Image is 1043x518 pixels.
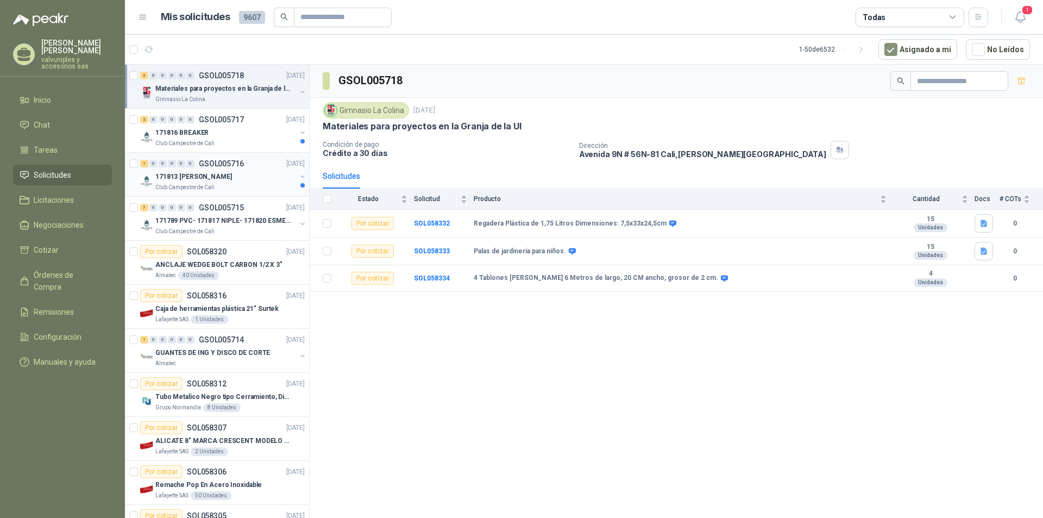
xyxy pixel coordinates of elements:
p: Lafayette SAS [155,315,189,324]
p: Club Campestre de Cali [155,139,215,148]
p: Almatec [155,359,176,368]
img: Company Logo [140,263,153,276]
div: 50 Unidades [191,491,231,500]
b: 0 [1000,246,1030,257]
p: Caja de herramientas plástica 21" Surtek [155,304,279,314]
p: [DATE] [286,335,305,345]
div: 1 - 50 de 6532 [799,41,870,58]
span: Producto [474,195,878,203]
th: # COTs [1000,189,1043,210]
p: Remache Pop En Acero Inoxidable [155,480,262,490]
p: Lafayette SAS [155,491,189,500]
b: 15 [893,243,968,252]
p: Gimnasio La Colina [155,95,205,104]
p: GSOL005718 [199,72,244,79]
div: 0 [168,204,176,211]
a: 3 0 0 0 0 0 GSOL005718[DATE] Company LogoMateriales para proyectos en la Granja de la UIGimnasio ... [140,69,307,104]
img: Company Logo [140,439,153,452]
a: Licitaciones [13,190,112,210]
a: Solicitudes [13,165,112,185]
b: Palas de jardinería para niños. [474,247,566,256]
p: valvuniples y accesorios sas [41,57,112,70]
div: 0 [177,72,185,79]
p: GSOL005717 [199,116,244,123]
p: Club Campestre de Cali [155,227,215,236]
p: SOL058312 [187,380,227,388]
span: search [897,77,904,85]
span: Chat [34,119,50,131]
p: Condición de pago [323,141,570,148]
div: Unidades [914,223,947,232]
div: Por cotizar [140,289,183,302]
div: 0 [177,336,185,344]
div: 0 [186,336,194,344]
div: 0 [159,72,167,79]
div: 0 [149,160,158,167]
a: Por cotizarSOL058320[DATE] Company LogoANCLAJE WEDGE BOLT CARBON 1/2 X 3"Almatec40 Unidades [125,241,309,285]
th: Estado [338,189,414,210]
div: 7 [140,204,148,211]
div: 2 [140,116,148,123]
img: Company Logo [325,104,337,116]
div: Por cotizar [351,245,394,258]
a: Por cotizarSOL058312[DATE] Company LogoTubo Metalico Negro tipo Cerramiento, Diametro 1-1/2", Esp... [125,373,309,417]
img: Company Logo [140,395,153,408]
div: Unidades [914,251,947,260]
th: Solicitud [414,189,474,210]
img: Company Logo [140,174,153,188]
p: [PERSON_NAME] [PERSON_NAME] [41,39,112,54]
div: 40 Unidades [178,271,219,280]
img: Company Logo [140,483,153,496]
img: Company Logo [140,307,153,320]
span: Configuración [34,331,81,343]
a: SOL058332 [414,220,450,227]
p: Club Campestre de Cali [155,183,215,192]
a: Por cotizarSOL058306[DATE] Company LogoRemache Pop En Acero InoxidableLafayette SAS50 Unidades [125,461,309,505]
div: Por cotizar [351,217,394,230]
div: 0 [177,204,185,211]
b: 4 Tablones [PERSON_NAME] 6 Metros de largo, 20 CM ancho, grosor de 2 cm. [474,274,718,283]
div: 2 Unidades [191,447,228,456]
span: # COTs [1000,195,1021,203]
div: 1 [140,336,148,344]
span: Cantidad [893,195,959,203]
div: 0 [149,204,158,211]
div: 3 [140,72,148,79]
div: 0 [186,116,194,123]
b: Regadera Plástica de 1,75 Litros Dimensiones: 7,5x33x24,5cm [474,220,667,228]
span: 9607 [239,11,265,24]
div: Por cotizar [140,245,183,258]
div: 0 [168,116,176,123]
p: Crédito a 30 días [323,148,570,158]
p: Materiales para proyectos en la Granja de la UI [323,121,521,132]
a: 2 0 0 0 0 0 GSOL005717[DATE] Company Logo171816 BREAKERClub Campestre de Cali [140,113,307,148]
span: Solicitudes [34,169,71,181]
div: 1 [140,160,148,167]
a: 1 0 0 0 0 0 GSOL005716[DATE] Company Logo171813 [PERSON_NAME]Club Campestre de Cali [140,157,307,192]
button: No Leídos [966,39,1030,60]
p: ANCLAJE WEDGE BOLT CARBON 1/2 X 3" [155,260,282,270]
a: Manuales y ayuda [13,352,112,372]
p: GSOL005715 [199,204,244,211]
span: Cotizar [34,244,59,256]
a: Configuración [13,327,112,347]
div: Solicitudes [323,170,360,182]
div: 0 [168,160,176,167]
p: [DATE] [286,203,305,213]
div: 0 [159,204,167,211]
a: SOL058334 [414,274,450,282]
img: Logo peakr [13,13,68,26]
span: Tareas [34,144,58,156]
p: [DATE] [286,159,305,169]
div: 0 [149,336,158,344]
div: 0 [177,160,185,167]
img: Company Logo [140,219,153,232]
div: Todas [863,11,885,23]
h3: GSOL005718 [338,72,404,89]
div: 0 [159,160,167,167]
b: 15 [893,215,968,224]
p: 171789 PVC- 171817 NIPLE- 171820 ESMERIL [155,216,291,226]
a: Negociaciones [13,215,112,235]
div: 0 [168,336,176,344]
